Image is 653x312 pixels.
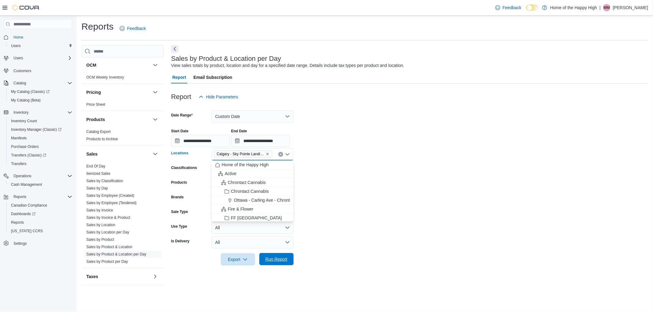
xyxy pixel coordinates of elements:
[217,151,265,157] span: Calgary - Sky Pointe Landing - Fire & Flower
[13,194,26,199] span: Reports
[86,129,111,134] span: Catalog Export
[86,137,118,141] a: Products to Archive
[86,75,124,79] a: OCM Weekly Inventory
[86,273,98,280] h3: Taxes
[11,119,37,123] span: Inventory Count
[231,135,290,147] input: Press the down key to open a popover containing a calendar.
[231,188,269,194] span: Chrontact Cannabis
[11,79,28,87] button: Catalog
[86,222,115,227] span: Sales by Location
[171,93,191,101] h3: Report
[86,62,150,68] button: OCM
[86,237,114,242] a: Sales by Product
[11,240,29,247] a: Settings
[86,252,146,256] a: Sales by Product & Location per Day
[171,135,230,147] input: Press the down key to open a popover containing a calendar.
[171,165,197,170] label: Classifications
[171,195,184,200] label: Brands
[171,151,189,156] label: Locations
[13,241,27,246] span: Settings
[1,66,75,75] button: Customers
[221,253,255,266] button: Export
[503,5,521,11] span: Feedback
[206,94,238,100] span: Hide Parameters
[11,33,72,41] span: Home
[9,227,45,235] a: [US_STATE] CCRS
[212,187,294,196] button: Chrontact Cannabis
[9,88,72,95] span: My Catalog (Classic)
[1,33,75,42] button: Home
[9,202,72,209] span: Canadian Compliance
[6,42,75,50] button: Users
[266,152,269,156] button: Remove Calgary - Sky Pointe Landing - Fire & Flower from selection in this group
[13,81,26,86] span: Catalog
[86,193,134,198] span: Sales by Employee (Created)
[231,129,247,134] label: End Date
[9,126,72,133] span: Inventory Manager (Classic)
[152,273,159,280] button: Taxes
[86,178,123,183] span: Sales by Classification
[127,25,146,31] span: Feedback
[11,54,72,62] span: Users
[11,220,24,225] span: Reports
[86,89,150,95] button: Pricing
[212,169,294,178] button: Active
[86,201,137,205] a: Sales by Employee (Tendered)
[4,30,72,264] nav: Complex example
[9,143,41,150] a: Purchase Orders
[11,203,47,208] span: Canadian Compliance
[81,74,164,83] div: OCM
[212,214,294,222] button: FF [GEOGRAPHIC_DATA]
[13,56,23,61] span: Users
[9,117,72,125] span: Inventory Count
[9,88,52,95] a: My Catalog (Classic)
[11,193,72,200] span: Reports
[278,152,283,157] button: Clear input
[6,142,75,151] button: Purchase Orders
[234,197,315,203] span: Ottawa - Carling Ave - Chrontact Cannabis
[11,144,39,149] span: Purchase Orders
[11,172,72,180] span: Operations
[9,152,72,159] span: Transfers (Classic)
[212,196,294,205] button: Ottawa - Carling Ave - Chrontact Cannabis
[212,178,294,187] button: Chrontact Cannabis
[6,87,75,96] a: My Catalog (Classic)
[11,161,26,166] span: Transfers
[9,152,49,159] a: Transfers (Classic)
[86,179,123,183] a: Sales by Classification
[86,130,111,134] a: Catalog Export
[86,171,111,176] span: Itemized Sales
[9,117,39,125] a: Inventory Count
[86,223,115,227] a: Sales by Location
[1,239,75,248] button: Settings
[86,116,105,123] h3: Products
[86,230,129,235] span: Sales by Location per Day
[86,102,105,107] a: Price Sheet
[9,97,43,104] a: My Catalog (Beta)
[11,127,62,132] span: Inventory Manager (Classic)
[13,68,31,73] span: Customers
[117,22,148,35] a: Feedback
[9,219,72,226] span: Reports
[11,109,72,116] span: Inventory
[224,253,251,266] span: Export
[9,210,72,218] span: Dashboards
[11,109,31,116] button: Inventory
[81,101,164,111] div: Pricing
[212,236,294,248] button: All
[81,163,164,268] div: Sales
[212,222,294,234] button: All
[9,97,72,104] span: My Catalog (Beta)
[9,126,64,133] a: Inventory Manager (Classic)
[86,164,105,168] a: End Of Day
[196,91,241,103] button: Hide Parameters
[6,218,75,227] button: Reports
[152,61,159,69] button: OCM
[86,137,118,141] span: Products to Archive
[9,181,44,188] a: Cash Management
[9,42,72,50] span: Users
